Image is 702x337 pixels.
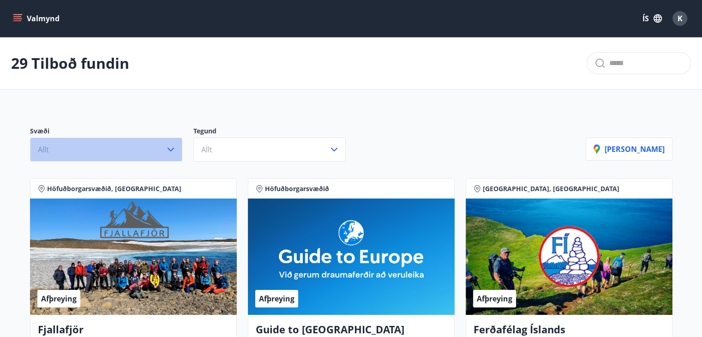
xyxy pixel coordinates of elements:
[483,184,619,193] span: [GEOGRAPHIC_DATA], [GEOGRAPHIC_DATA]
[669,7,691,30] button: K
[678,13,683,24] span: K
[41,294,77,304] span: Afþreying
[47,184,181,193] span: Höfuðborgarsvæðið, [GEOGRAPHIC_DATA]
[30,138,182,162] button: Allt
[11,53,129,73] p: 29 Tilboð fundin
[586,138,672,161] button: [PERSON_NAME]
[594,144,665,154] p: [PERSON_NAME]
[193,138,346,162] button: Allt
[201,144,212,155] span: Allt
[38,144,49,155] span: Allt
[637,10,667,27] button: ÍS
[30,126,193,138] p: Svæði
[193,126,357,138] p: Tegund
[265,184,329,193] span: Höfuðborgarsvæðið
[477,294,512,304] span: Afþreying
[11,10,63,27] button: menu
[259,294,294,304] span: Afþreying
